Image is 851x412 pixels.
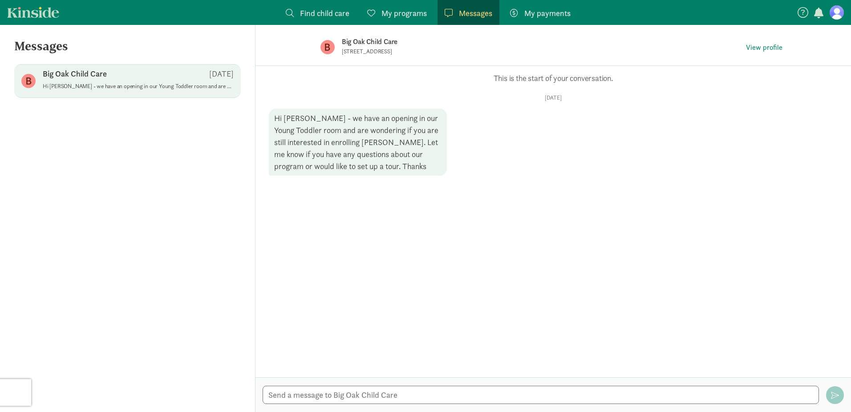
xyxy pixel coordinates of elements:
[43,69,107,79] p: Big Oak Child Care
[381,7,427,19] span: My programs
[524,7,571,19] span: My payments
[746,42,782,53] span: View profile
[209,69,234,79] p: [DATE]
[269,73,838,84] p: This is the start of your conversation.
[742,41,786,54] button: View profile
[459,7,492,19] span: Messages
[43,83,234,90] p: Hi [PERSON_NAME] - we have an opening in our Young Toddler room and are wondering if you are stil...
[21,74,36,88] figure: B
[269,109,447,176] div: Hi [PERSON_NAME] - we have an opening in our Young Toddler room and are wondering if you are stil...
[269,94,838,101] p: [DATE]
[342,36,622,48] p: Big Oak Child Care
[300,7,349,19] span: Find child care
[320,40,335,54] figure: B
[342,48,560,55] p: [STREET_ADDRESS]
[7,7,59,18] a: Kinside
